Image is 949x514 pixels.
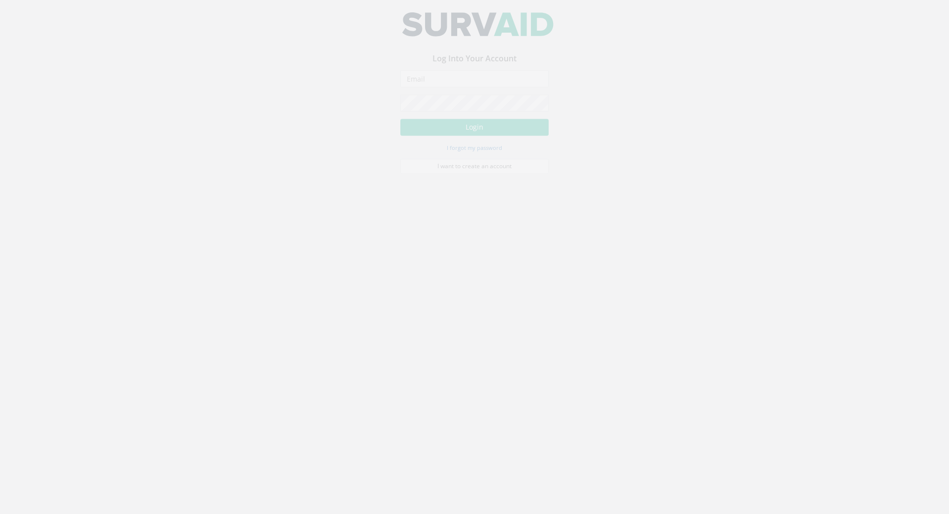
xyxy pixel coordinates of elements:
[447,152,502,159] small: I forgot my password
[400,127,549,143] button: Login
[447,151,502,160] a: I forgot my password
[400,167,549,182] a: I want to create an account
[400,62,549,71] h3: Log Into Your Account
[400,78,549,95] input: Email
